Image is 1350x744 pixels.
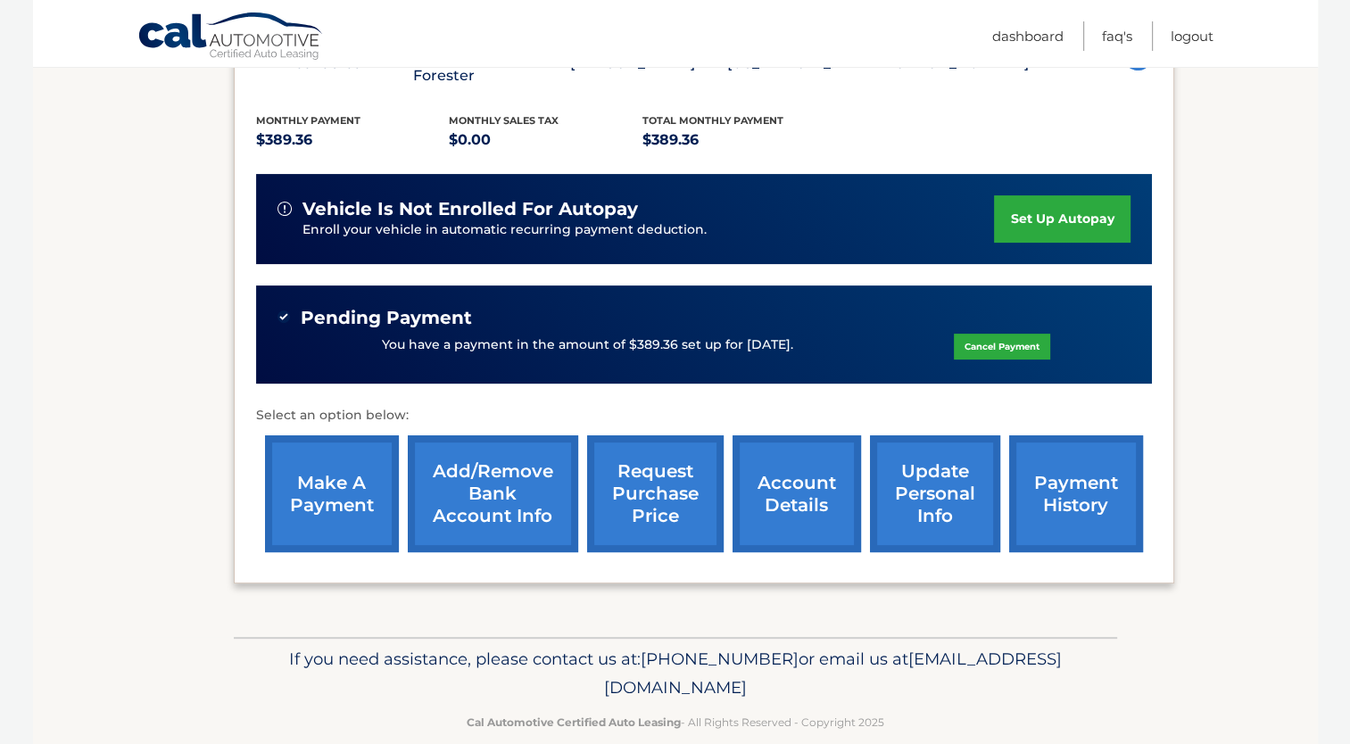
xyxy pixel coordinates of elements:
a: update personal info [870,435,1000,552]
p: $0.00 [449,128,642,153]
strong: Cal Automotive Certified Auto Leasing [467,715,681,729]
span: [EMAIL_ADDRESS][DOMAIN_NAME] [604,649,1062,698]
img: alert-white.svg [277,202,292,216]
p: Enroll your vehicle in automatic recurring payment deduction. [302,220,995,240]
a: Logout [1171,21,1213,51]
p: You have a payment in the amount of $389.36 set up for [DATE]. [382,335,793,355]
a: payment history [1009,435,1143,552]
p: $389.36 [256,128,450,153]
span: Total Monthly Payment [642,114,783,127]
span: vehicle is not enrolled for autopay [302,198,638,220]
a: FAQ's [1102,21,1132,51]
a: Add/Remove bank account info [408,435,578,552]
a: make a payment [265,435,399,552]
p: If you need assistance, please contact us at: or email us at [245,645,1106,702]
span: Pending Payment [301,307,472,329]
a: Cancel Payment [954,334,1050,360]
a: set up autopay [994,195,1130,243]
span: Monthly Payment [256,114,360,127]
a: Cal Automotive [137,12,325,63]
img: check-green.svg [277,310,290,323]
a: Dashboard [992,21,1064,51]
p: $389.36 [642,128,836,153]
p: - All Rights Reserved - Copyright 2025 [245,713,1106,732]
p: Select an option below: [256,405,1152,426]
span: [PHONE_NUMBER] [641,649,799,669]
a: request purchase price [587,435,724,552]
a: account details [733,435,861,552]
span: Monthly sales Tax [449,114,559,127]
